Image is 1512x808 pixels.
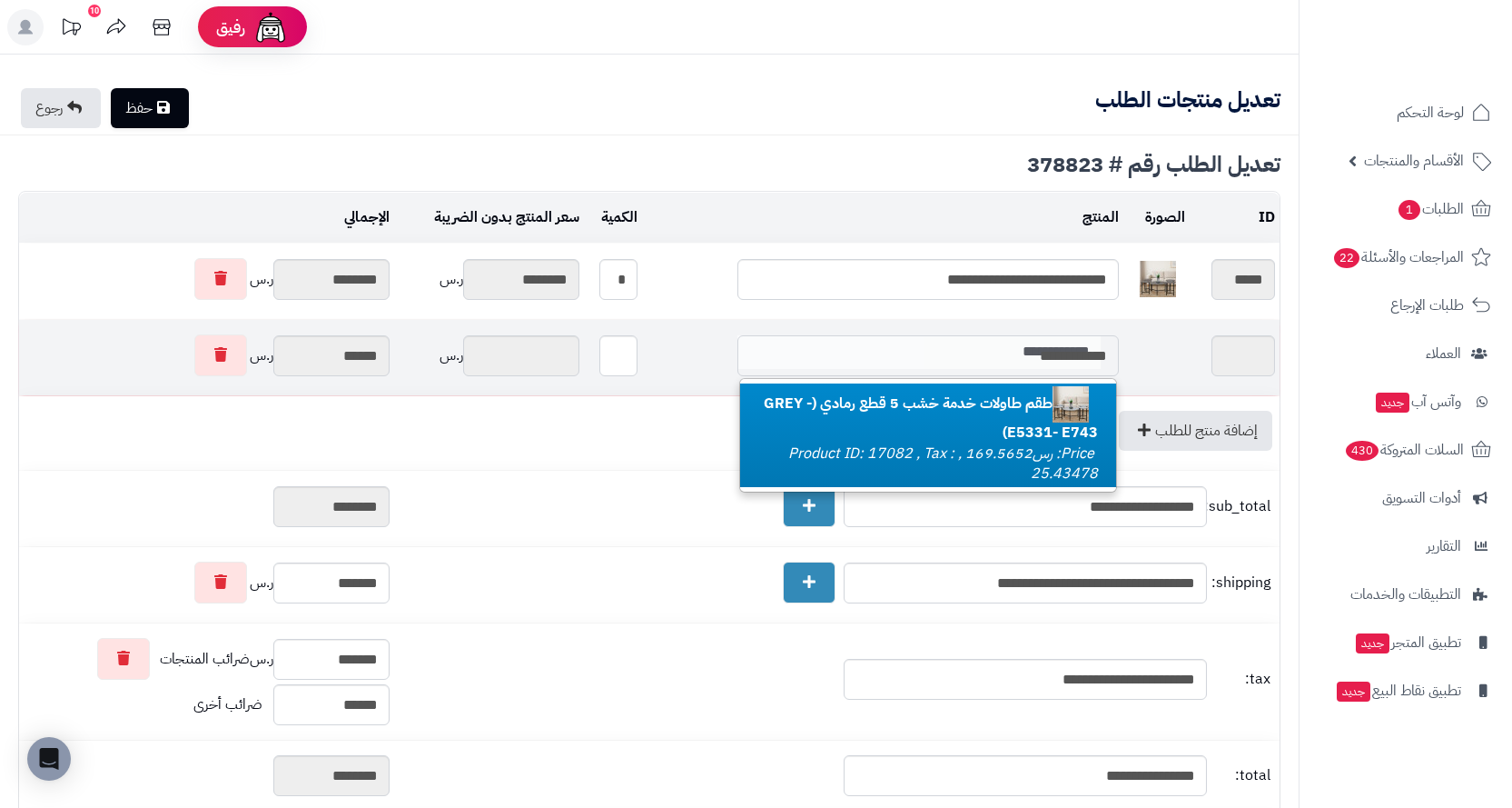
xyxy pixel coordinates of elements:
[399,335,579,376] div: ر.س
[18,154,1280,175] div: تعديل الطلب رقم # 378823
[1310,380,1501,424] a: وآتس آبجديد
[1310,428,1501,472] a: السلات المتروكة430
[1374,389,1461,414] span: وآتس آب
[1427,534,1461,559] span: التقارير
[1356,633,1389,653] span: جديد
[111,88,189,128] a: حفظ
[24,258,390,300] div: ر.س
[252,9,289,45] img: ai-face.png
[1364,148,1464,174] span: الأقسام والمنتجات
[27,737,71,781] div: Open Intercom Messenger
[1095,84,1280,116] b: تعديل منتجات الطلب
[1344,437,1464,463] span: السلات المتروكة
[1310,573,1501,616] a: التطبيقات والخدمات
[1052,386,1089,423] img: 1756381667-1-40x40.jpg
[1310,91,1501,135] a: لوحة التحكم
[1310,524,1501,568] a: التقارير
[48,9,94,50] a: تحديثات المنصة
[21,88,101,128] a: رجوع
[584,193,642,243] td: الكمية
[394,193,584,243] td: سعر المنتج بدون الضريبة
[1397,100,1464,125] span: لوحة التحكم
[764,393,1098,444] b: طقم طاولات خدمة خشب 5 قطع رمادي (GREY - E5331- E743)
[1190,193,1280,243] td: ID
[1398,200,1420,220] span: 1
[1376,393,1409,413] span: جديد
[24,562,390,604] div: ر.س
[1382,485,1461,511] span: أدوات التسويق
[788,443,1098,485] small: Price: رس169.5652 , Product ID: 17082 , Tax : 25.43478
[24,638,390,680] div: ر.س
[1310,669,1501,713] a: تطبيق نقاط البيعجديد
[1310,332,1501,375] a: العملاء
[1310,284,1501,327] a: طلبات الإرجاع
[1332,244,1464,270] span: المراجعات والأسئلة
[399,259,579,300] div: ر.س
[642,193,1123,243] td: المنتج
[24,334,390,376] div: ر.س
[1310,476,1501,520] a: أدوات التسويق
[1350,582,1461,607] span: التطبيقات والخدمات
[1390,293,1464,318] span: طلبات الإرجاع
[1211,573,1270,594] span: shipping:
[1335,678,1461,703] span: تطبيق نقاط البيع
[1334,248,1359,268] span: 22
[1354,630,1461,655] span: تطبيق المتجر
[216,16,245,38] span: رفيق
[19,193,394,243] td: الإجمالي
[193,693,262,715] span: ضرائب أخرى
[1123,193,1191,243] td: الصورة
[1337,682,1370,702] span: جديد
[160,649,250,670] span: ضرائب المنتجات
[1211,496,1270,517] span: sub_total:
[1211,765,1270,786] span: total:
[1388,51,1495,89] img: logo-2.png
[1211,669,1270,690] span: tax:
[1397,196,1464,222] span: الطلبات
[1346,441,1379,461] span: 430
[1119,411,1272,451] a: إضافة منتج للطلب
[1310,621,1501,664] a: تطبيق المتجرجديد
[1426,341,1461,366] span: العملاء
[1310,235,1501,279] a: المراجعات والأسئلة22
[1140,261,1176,297] img: 1758107589-1-40x40.jpg
[1310,187,1501,231] a: الطلبات1
[88,5,101,17] div: 10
